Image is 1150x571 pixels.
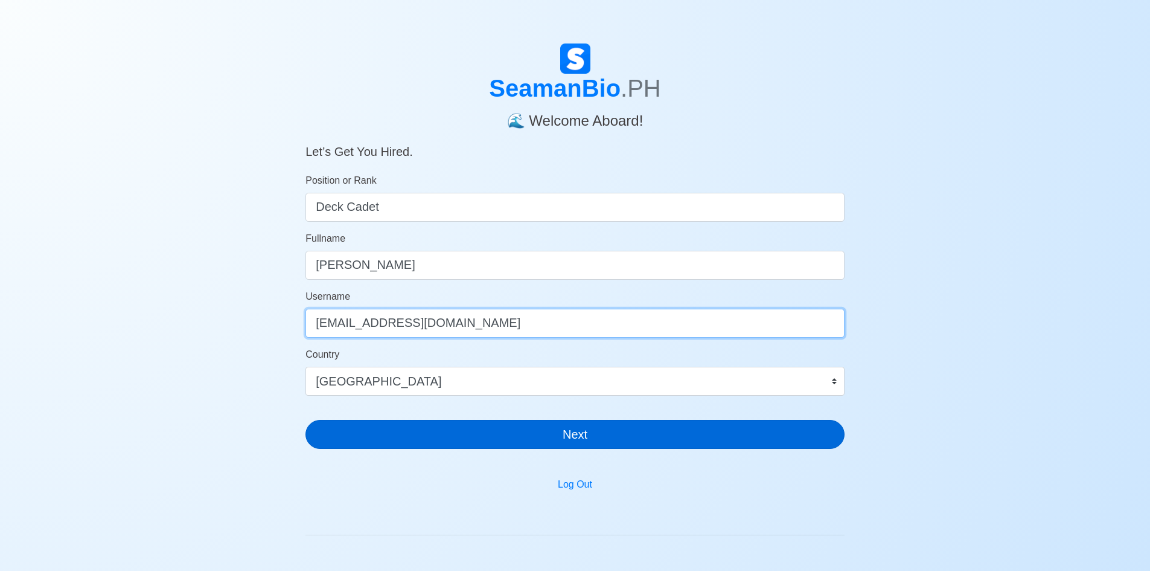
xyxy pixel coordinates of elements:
[305,193,845,222] input: ex. 2nd Officer w/Master License
[305,291,350,302] span: Username
[621,75,661,102] span: .PH
[305,103,845,130] h4: 🌊 Welcome Aboard!
[305,74,845,103] h1: SeamanBio
[305,175,376,185] span: Position or Rank
[305,420,845,449] button: Next
[305,251,845,280] input: Your Fullname
[560,44,590,74] img: Logo
[305,130,845,159] h5: Let’s Get You Hired.
[550,473,600,496] button: Log Out
[305,233,345,244] span: Fullname
[305,347,339,362] label: Country
[305,309,845,338] input: Ex. donaldcris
